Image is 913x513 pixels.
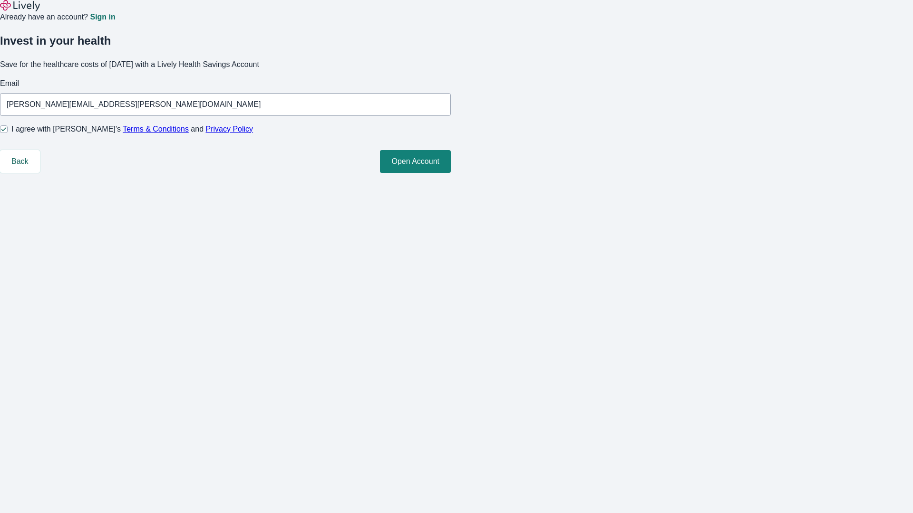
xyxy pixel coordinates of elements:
a: Terms & Conditions [123,125,189,133]
span: I agree with [PERSON_NAME]’s and [11,123,253,135]
a: Sign in [90,13,115,21]
button: Open Account [380,150,451,173]
a: Privacy Policy [206,125,253,133]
